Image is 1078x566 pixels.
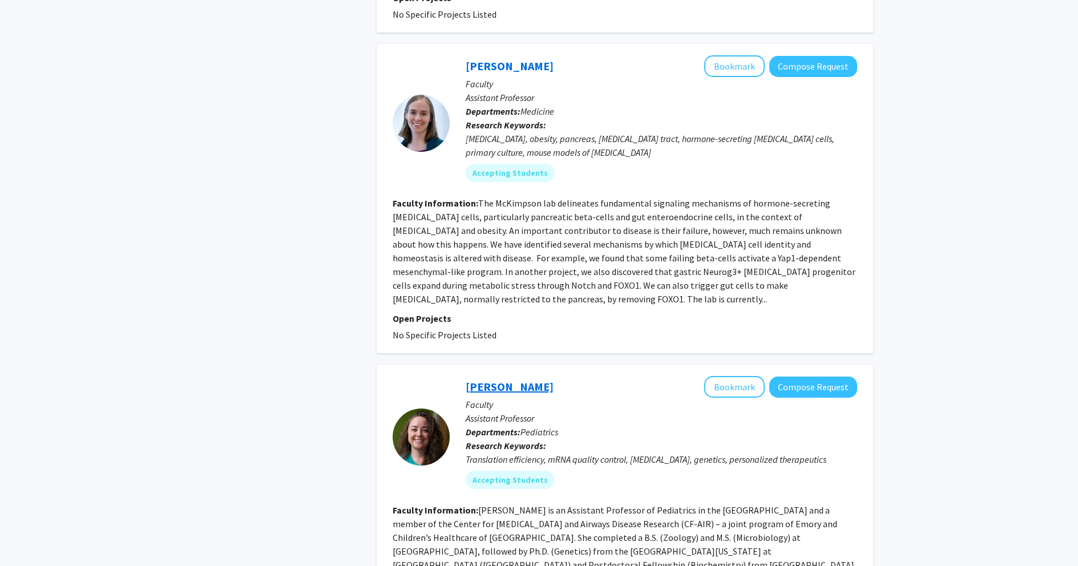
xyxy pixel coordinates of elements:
[704,55,765,77] button: Add Wendy McKimpson to Bookmarks
[466,471,555,489] mat-chip: Accepting Students
[393,329,496,341] span: No Specific Projects Listed
[466,452,857,466] div: Translation efficiency, mRNA quality control, [MEDICAL_DATA], genetics, personalized therapeutics
[466,119,546,131] b: Research Keywords:
[769,377,857,398] button: Compose Request to Kathryn Oliver
[520,426,558,438] span: Pediatrics
[466,379,554,394] a: [PERSON_NAME]
[466,91,857,104] p: Assistant Professor
[466,132,857,159] div: [MEDICAL_DATA], obesity, pancreas, [MEDICAL_DATA] tract, hormone-secreting [MEDICAL_DATA] cells, ...
[393,197,855,305] fg-read-more: The McKimpson lab delineates fundamental signaling mechanisms of hormone-secreting [MEDICAL_DATA]...
[393,504,478,516] b: Faculty Information:
[393,312,857,325] p: Open Projects
[466,77,857,91] p: Faculty
[466,440,546,451] b: Research Keywords:
[393,197,478,209] b: Faculty Information:
[466,164,555,182] mat-chip: Accepting Students
[9,515,49,557] iframe: Chat
[466,426,520,438] b: Departments:
[520,106,554,117] span: Medicine
[393,9,496,20] span: No Specific Projects Listed
[466,59,554,73] a: [PERSON_NAME]
[466,106,520,117] b: Departments:
[704,376,765,398] button: Add Kathryn Oliver to Bookmarks
[466,411,857,425] p: Assistant Professor
[769,56,857,77] button: Compose Request to Wendy McKimpson
[466,398,857,411] p: Faculty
